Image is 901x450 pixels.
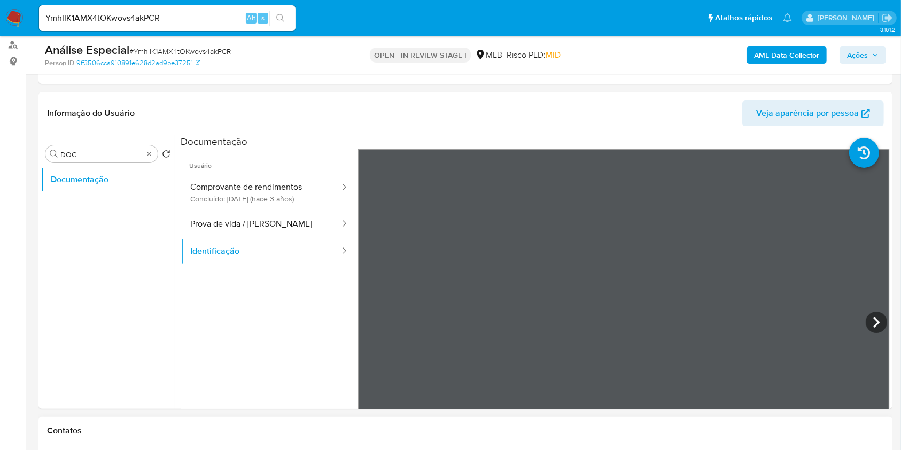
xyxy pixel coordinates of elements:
input: Procurar [60,150,143,159]
h1: Contatos [47,425,884,436]
p: OPEN - IN REVIEW STAGE I [370,48,471,63]
span: Atalhos rápidos [715,12,772,24]
button: Documentação [41,167,175,192]
div: MLB [475,49,502,61]
button: Retornar ao pedido padrão [162,150,170,161]
span: MID [546,49,561,61]
b: AML Data Collector [754,46,819,64]
b: Person ID [45,58,74,68]
button: Veja aparência por pessoa [742,100,884,126]
span: Veja aparência por pessoa [756,100,859,126]
span: Alt [247,13,255,23]
a: 9ff3506cca910891e628d2ad9be37251 [76,58,200,68]
span: s [261,13,265,23]
span: Risco PLD: [507,49,561,61]
span: # YmhIIK1AMX4tOKwovs4akPCR [129,46,231,57]
button: Apagar busca [145,150,153,158]
b: Análise Especial [45,41,129,58]
button: Ações [840,46,886,64]
span: 3.161.2 [880,25,896,34]
span: Ações [847,46,868,64]
h1: Informação do Usuário [47,108,135,119]
a: Sair [882,12,893,24]
button: AML Data Collector [747,46,827,64]
a: Notificações [783,13,792,22]
button: Procurar [50,150,58,158]
input: Pesquise usuários ou casos... [39,11,296,25]
button: search-icon [269,11,291,26]
p: ana.conceicao@mercadolivre.com [818,13,878,23]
